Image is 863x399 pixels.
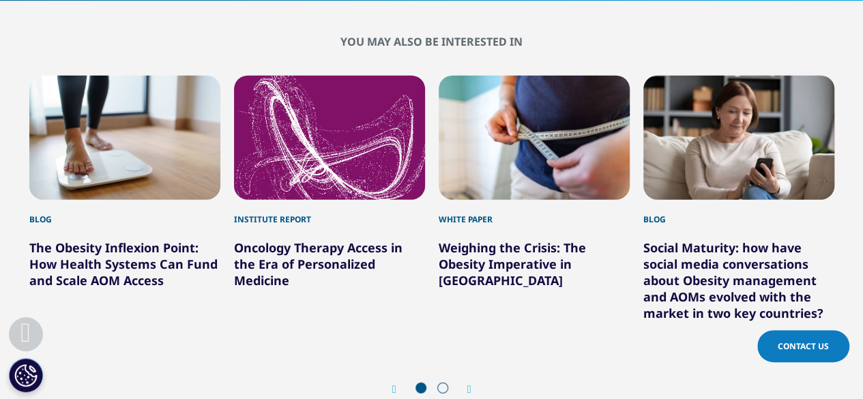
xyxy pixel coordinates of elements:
[234,239,403,289] a: Oncology Therapy Access in the Era of Personalized Medicine
[29,239,218,289] a: The Obesity Inflexion Point: How Health Systems Can Fund and Scale AOM Access
[643,239,823,321] a: Social Maturity: how have social media conversations about Obesity management and AOMs evolved wi...
[643,200,834,226] div: Blog
[29,76,220,321] div: 1 / 6
[29,200,220,226] div: Blog
[439,200,630,226] div: White Paper
[392,383,410,396] div: Previous slide
[9,358,43,392] button: Paramètres des cookies
[778,340,829,352] span: Contact Us
[234,76,425,321] div: 2 / 6
[757,330,849,362] a: Contact Us
[234,200,425,226] div: Institute Report
[454,383,471,396] div: Next slide
[439,239,586,289] a: Weighing the Crisis: The Obesity Imperative in [GEOGRAPHIC_DATA]
[643,76,834,321] div: 4 / 6
[29,35,834,48] h2: You may also be interested in
[439,76,630,321] div: 3 / 6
